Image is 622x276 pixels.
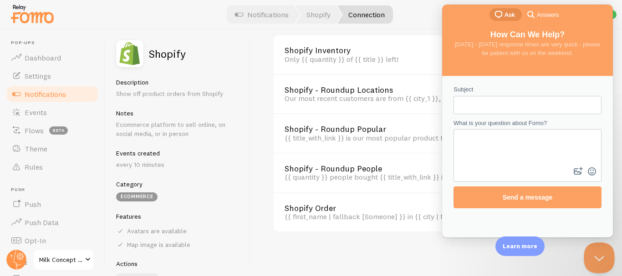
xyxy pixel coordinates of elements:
a: Shopify Inventory [285,46,520,55]
div: {{ quantity }} people bought {{ title_with_link }} in the last few hours [285,173,520,181]
div: eCommerce [116,192,158,201]
span: Notifications [25,90,66,99]
h5: Notes [116,109,240,117]
a: Milk Concept Boutique [33,249,94,271]
a: Dashboard [5,49,99,67]
div: Learn more [495,236,545,256]
span: Push [25,200,41,209]
h5: Actions [116,260,240,268]
span: Rules [25,162,43,171]
a: Settings [5,67,99,85]
a: Rules [5,158,99,176]
h2: Shopify [149,48,186,59]
a: Theme [5,140,99,158]
div: Only {{ quantity }} of {{ title }} left! [285,55,520,63]
a: Shopify - Roundup People [285,165,520,173]
a: Shopify - Roundup Popular [285,125,520,133]
a: Opt-In [5,231,99,250]
a: Push [5,195,99,213]
div: Our most recent customers are from {{ city_1 }}, {{ city_2 }} [285,94,520,102]
span: Push [11,187,99,193]
h5: Description [116,78,240,86]
p: Ecommerce platform to sell online, on social media, or in person [116,120,240,138]
a: Flows beta [5,121,99,140]
p: every 10 minutes [116,160,240,169]
div: Avatars are available [116,227,240,235]
span: Theme [25,144,47,153]
span: Push Data [25,218,59,227]
span: beta [49,126,68,135]
a: Shopify Order [285,204,520,212]
span: Opt-In [25,236,46,245]
span: Events [25,108,47,117]
img: fomo-relay-logo-orange.svg [10,2,55,25]
div: {{ first_name | fallback [Someone] }} in {{ city | fallback [somewhere cool] }}, {{ province | fa... [285,212,520,221]
span: Settings [25,71,51,80]
h5: Features [116,212,240,221]
p: Show off product orders from Shopify [116,89,240,98]
div: {{ title_with_link }} is our most popular product this week, with {{ quantity }} purchases [285,134,520,142]
img: fomo_icons_shopify.svg [116,40,143,67]
a: Notifications [5,85,99,103]
iframe: Help Scout Beacon - Live Chat, Contact Form, and Knowledge Base [442,5,613,237]
a: Events [5,103,99,121]
iframe: Help Scout Beacon - Close [584,242,615,273]
span: Dashboard [25,53,61,62]
p: Learn more [503,242,537,251]
span: Flows [25,126,44,135]
span: Milk Concept Boutique [39,254,82,265]
h5: Category [116,180,240,188]
span: Pop-ups [11,40,99,46]
a: Shopify - Roundup Locations [285,86,520,94]
h5: Events created [116,149,240,157]
div: Map image is available [116,241,240,249]
a: Push Data [5,213,99,231]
